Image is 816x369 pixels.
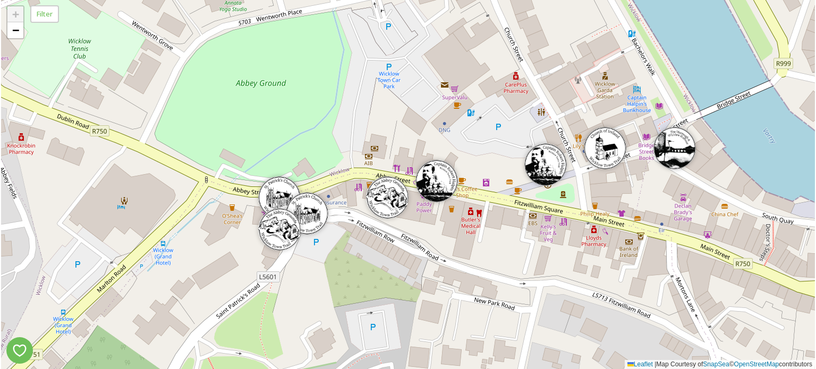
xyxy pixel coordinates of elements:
a: OpenStreetMap [734,361,779,368]
span: | [654,361,656,368]
div: Map Courtesy of © contributors [625,360,815,369]
span: − [12,23,19,37]
span: + [12,7,19,21]
a: Leaflet [627,361,653,368]
div: Filter [30,5,59,23]
a: Zoom out [7,22,23,38]
a: SnapSea [703,361,729,368]
a: Zoom in [7,6,23,22]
